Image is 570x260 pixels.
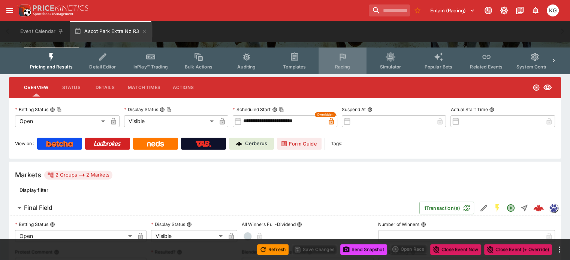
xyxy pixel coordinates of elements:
[124,106,158,113] p: Display Status
[533,84,540,91] svg: Open
[15,171,41,179] h5: Markets
[297,222,302,227] button: All Winners Full-Dividend
[89,64,116,70] span: Detail Editor
[283,64,306,70] span: Templates
[242,221,295,227] p: All Winners Full-Dividend
[94,141,121,147] img: Ladbrokes
[367,107,373,112] button: Suspend At
[484,244,552,255] button: Close Event (+ Override)
[147,141,164,147] img: Neds
[122,79,166,97] button: Match Times
[15,184,53,196] button: Display filter
[257,244,289,255] button: Refresh
[340,244,387,255] button: Send Snapshot
[16,21,68,42] button: Event Calendar
[236,141,242,147] img: Cerberus
[50,107,55,112] button: Betting StatusCopy To Clipboard
[16,3,31,18] img: PriceKinetics Logo
[33,5,88,11] img: PriceKinetics
[54,79,88,97] button: Status
[24,48,546,74] div: Event type filters
[545,2,561,19] button: Kevin Gutschlag
[504,201,518,215] button: Open
[196,141,211,147] img: TabNZ
[516,64,553,70] span: System Controls
[390,244,427,254] div: split button
[279,107,284,112] button: Copy To Clipboard
[30,64,73,70] span: Pricing and Results
[3,4,16,17] button: open drawer
[549,204,558,212] div: grnz
[529,4,542,17] button: Notifications
[531,201,546,215] a: b633927d-bd6f-4f7c-9a78-b3fe3c639c74
[555,245,564,254] button: more
[421,222,426,227] button: Number of Winners
[33,12,73,16] img: Sportsbook Management
[533,203,544,213] img: logo-cerberus--red.svg
[331,138,342,150] label: Tags:
[513,4,527,17] button: Documentation
[533,203,544,213] div: b633927d-bd6f-4f7c-9a78-b3fe3c639c74
[424,64,452,70] span: Popular Bets
[470,64,503,70] span: Related Events
[277,138,322,150] a: Form Guide
[411,4,423,16] button: No Bookmarks
[88,79,122,97] button: Details
[70,21,152,42] button: Ascot Park Extra Nz R3
[166,79,200,97] button: Actions
[15,138,34,150] label: View on :
[426,4,479,16] button: Select Tenant
[18,79,54,97] button: Overview
[549,204,558,212] img: grnz
[335,64,350,70] span: Racing
[15,106,48,113] p: Betting Status
[133,64,168,70] span: InPlay™ Trading
[450,106,488,113] p: Actual Start Time
[245,140,267,147] p: Cerberus
[15,115,108,127] div: Open
[378,221,419,227] p: Number of Winners
[160,107,165,112] button: Display StatusCopy To Clipboard
[342,106,366,113] p: Suspend At
[187,222,192,227] button: Display Status
[489,107,494,112] button: Actual Start Time
[124,115,217,127] div: Visible
[15,221,48,227] p: Betting Status
[380,64,401,70] span: Simulator
[317,112,334,117] span: Overridden
[419,202,474,214] button: 1Transaction(s)
[491,201,504,215] button: SGM Enabled
[430,244,481,255] button: Close Event Now
[185,64,212,70] span: Bulk Actions
[506,204,515,212] svg: Open
[50,222,55,227] button: Betting Status
[229,138,274,150] a: Cerberus
[497,4,511,17] button: Toggle light/dark mode
[518,201,531,215] button: Straight
[272,107,277,112] button: Scheduled StartCopy To Clipboard
[237,64,256,70] span: Auditing
[477,201,491,215] button: Edit Detail
[9,201,419,215] button: Final Field
[47,171,109,180] div: 2 Groups 2 Markets
[547,4,559,16] div: Kevin Gutschlag
[233,106,271,113] p: Scheduled Start
[57,107,62,112] button: Copy To Clipboard
[46,141,73,147] img: Betcha
[166,107,172,112] button: Copy To Clipboard
[24,204,52,212] h6: Final Field
[482,4,495,17] button: Connected to PK
[151,230,225,242] div: Visible
[543,83,552,92] svg: Visible
[369,4,410,16] input: search
[15,230,135,242] div: Open
[151,221,185,227] p: Display Status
